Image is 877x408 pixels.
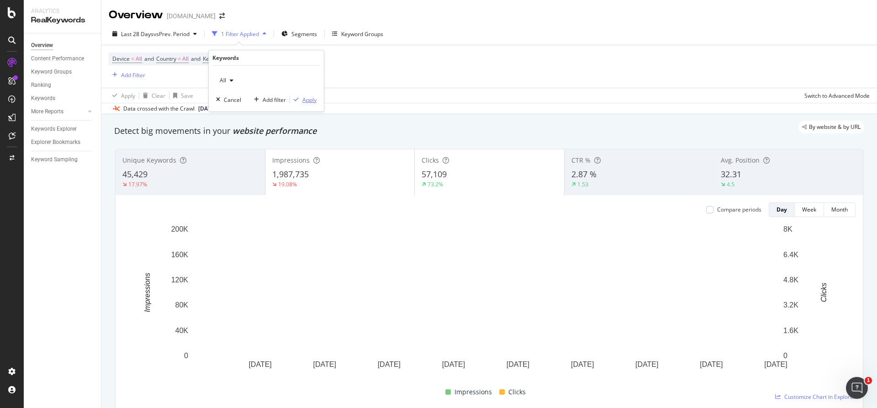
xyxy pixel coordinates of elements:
text: 200K [171,225,189,233]
a: Keywords [31,94,95,103]
button: Month [824,202,856,217]
div: Compare periods [717,206,761,213]
text: 1.6K [783,327,798,334]
span: Clicks [508,387,526,397]
div: Apply [302,96,317,104]
div: Overview [109,7,163,23]
div: Save [181,92,193,100]
a: Explorer Bookmarks [31,138,95,147]
span: All [136,53,142,65]
button: Switch to Advanced Mode [801,88,870,103]
div: Add Filter [121,71,145,79]
text: Clicks [820,283,828,302]
text: [DATE] [507,360,529,368]
span: 2.87 % [571,169,597,180]
div: Add filter [263,96,286,104]
div: Keywords Explorer [31,124,77,134]
text: [DATE] [700,360,723,368]
a: Keyword Groups [31,67,95,77]
a: Overview [31,41,95,50]
span: Clicks [422,156,439,164]
div: Keywords [212,54,239,62]
text: 0 [783,352,787,360]
svg: A chart. [123,224,849,383]
span: All [182,53,189,65]
div: Week [802,206,816,213]
button: Last 28 DaysvsPrev. Period [109,26,201,41]
div: Apply [121,92,135,100]
button: Apply [109,88,135,103]
div: Cancel [224,96,241,104]
span: = [178,55,181,63]
div: Analytics [31,7,94,15]
text: 8K [783,225,792,233]
span: and [191,55,201,63]
div: arrow-right-arrow-left [219,13,225,19]
button: Keyword Groups [328,26,387,41]
text: [DATE] [248,360,271,368]
span: = [131,55,134,63]
text: [DATE] [442,360,465,368]
text: 120K [171,276,189,284]
span: Keywords [203,55,227,63]
span: Unique Keywords [122,156,176,164]
span: Country [156,55,176,63]
a: Content Performance [31,54,95,64]
div: Keyword Groups [31,67,72,77]
text: 3.2K [783,301,798,309]
div: Clear [152,92,165,100]
span: 57,109 [422,169,447,180]
iframe: Intercom live chat [846,377,868,399]
span: 1 [865,377,872,384]
div: Overview [31,41,53,50]
span: Customize Chart in Explorer [784,393,856,401]
div: legacy label [798,121,864,133]
a: More Reports [31,107,85,117]
div: Explorer Bookmarks [31,138,80,147]
a: Keyword Sampling [31,155,95,164]
text: [DATE] [378,360,401,368]
span: CTR % [571,156,591,164]
text: 4.8K [783,276,798,284]
text: 6.4K [783,250,798,258]
div: 4.5 [727,180,734,188]
span: Impressions [454,387,492,397]
div: Data crossed with the Crawl [123,105,195,113]
span: 45,429 [122,169,148,180]
button: All [216,73,237,88]
button: Day [769,202,795,217]
text: [DATE] [635,360,658,368]
span: 1,987,735 [272,169,309,180]
span: vs Prev. Period [153,30,190,38]
div: 73.2% [428,180,443,188]
span: All [216,76,226,84]
span: Device [112,55,130,63]
span: Last 28 Days [121,30,153,38]
text: [DATE] [313,360,336,368]
button: Clear [139,88,165,103]
button: Add filter [250,95,286,104]
button: Apply [290,95,317,104]
span: and [144,55,154,63]
text: 160K [171,250,189,258]
text: 0 [184,352,188,360]
div: 1.53 [577,180,588,188]
div: Ranking [31,80,51,90]
div: Keyword Sampling [31,155,78,164]
div: Keyword Groups [341,30,383,38]
span: 32.31 [721,169,741,180]
button: [DATE] #2 [195,103,235,114]
div: More Reports [31,107,63,117]
span: Segments [291,30,317,38]
span: Impressions [272,156,310,164]
text: 40K [175,327,189,334]
a: Customize Chart in Explorer [775,393,856,401]
button: Save [169,88,193,103]
div: Keywords [31,94,55,103]
button: Segments [278,26,321,41]
div: 19.08% [278,180,297,188]
button: Add Filter [109,69,145,80]
a: Ranking [31,80,95,90]
button: 1 Filter Applied [208,26,270,41]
